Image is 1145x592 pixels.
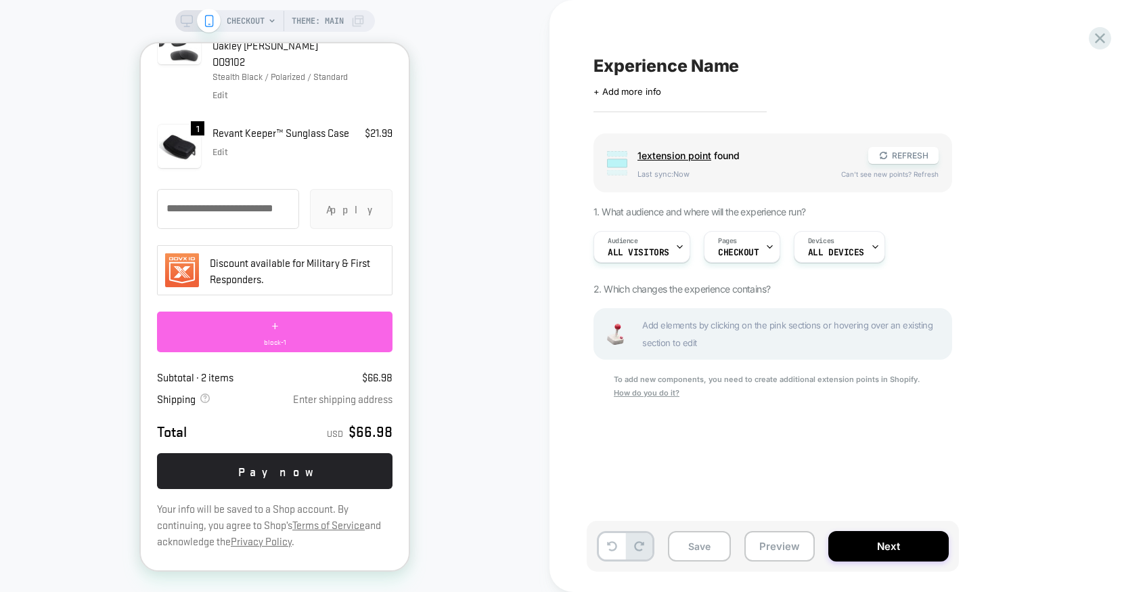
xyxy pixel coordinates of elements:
span: 2. Which changes the experience contains? [593,283,770,295]
span: 1 extension point [637,150,711,161]
span: Experience Name [593,56,739,76]
strong: Total [16,378,46,398]
span: Shipping [16,347,55,363]
button: REFRESH [868,147,939,164]
strong: $66.98 [208,377,252,399]
span: Subtotal · 2 items [16,326,93,341]
span: Pages [718,236,737,246]
span: CHECKOUT [227,10,265,32]
button: Next [828,531,949,562]
span: Enter shipping address [152,347,252,362]
span: found [637,150,855,161]
span: Add elements by clicking on the pink sections or hovering over an existing section to edit [642,316,944,352]
span: Audience [608,236,638,246]
span: CHECKOUT [718,248,759,257]
p: Stealth Black / Polarized / Standard [72,26,211,40]
span: USD [186,383,202,396]
button: Preview [744,531,815,562]
a: Privacy Policy [90,490,151,505]
u: How do you do it? [614,388,679,398]
div: To add new components, you need to create additional extension points in Shopify. [593,373,952,400]
span: $66.98 [221,326,252,341]
img: Logo for GOVX ID, a service used to verify military, first responder, nurse or teachers to qualif... [24,210,58,244]
span: + [131,272,138,293]
span: block-1 [123,293,145,304]
span: + Add more info [593,86,661,97]
span: Theme: MAIN [292,10,344,32]
p: Revant Keeper™ Sunglass Case [72,81,213,97]
span: ALL DEVICES [808,248,864,257]
button: Pay now [16,410,252,446]
span: $21.99 [224,81,252,97]
span: 1 [55,78,59,92]
span: All Visitors [608,248,669,257]
span: 1. What audience and where will the experience run? [593,206,805,217]
span: Your info will be saved to a Shop account. By continuing, you agree to Shop’s and acknowledge the . [16,457,252,505]
span: Last sync: Now [637,169,828,179]
button: Save [668,531,731,562]
span: Can't see new points? Refresh [841,170,939,178]
a: Terms of Service [152,473,224,488]
span: Discount available for Military & First Responders. [69,211,229,242]
span: Devices [808,236,834,246]
img: An angle view of the Revant Keeper sunglass case closed [17,81,60,125]
img: Joystick [602,324,629,345]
